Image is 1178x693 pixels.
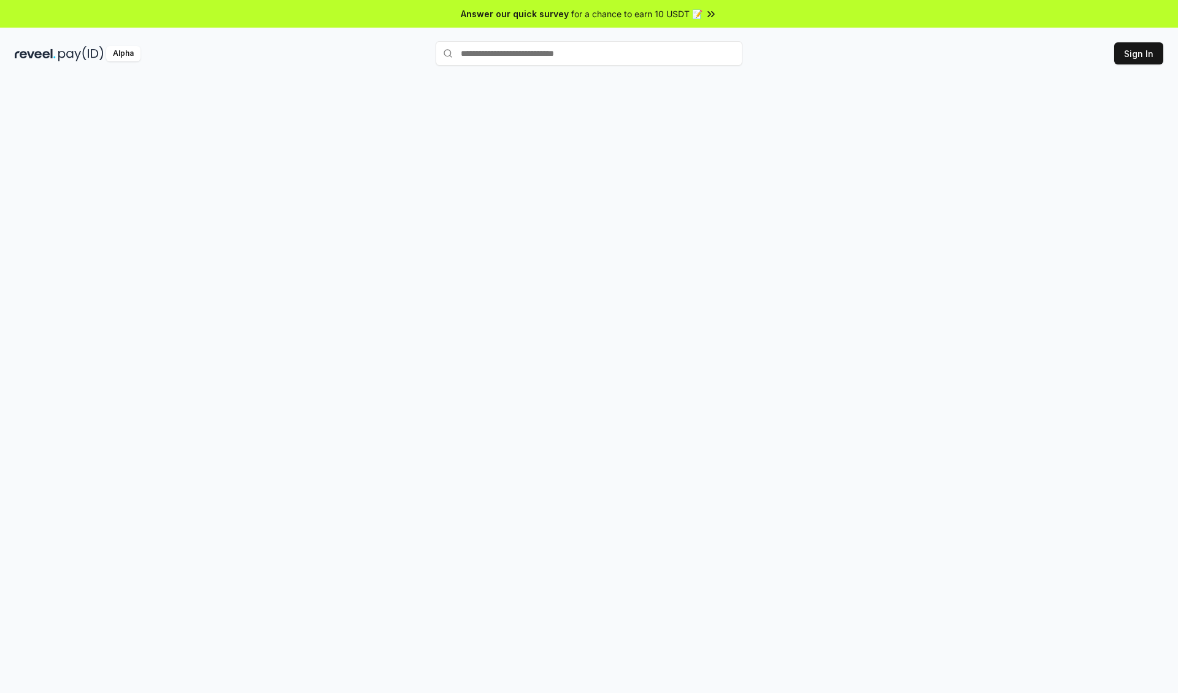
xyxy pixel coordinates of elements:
span: for a chance to earn 10 USDT 📝 [571,7,703,20]
div: Alpha [106,46,141,61]
img: reveel_dark [15,46,56,61]
img: pay_id [58,46,104,61]
span: Answer our quick survey [461,7,569,20]
button: Sign In [1114,42,1163,64]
